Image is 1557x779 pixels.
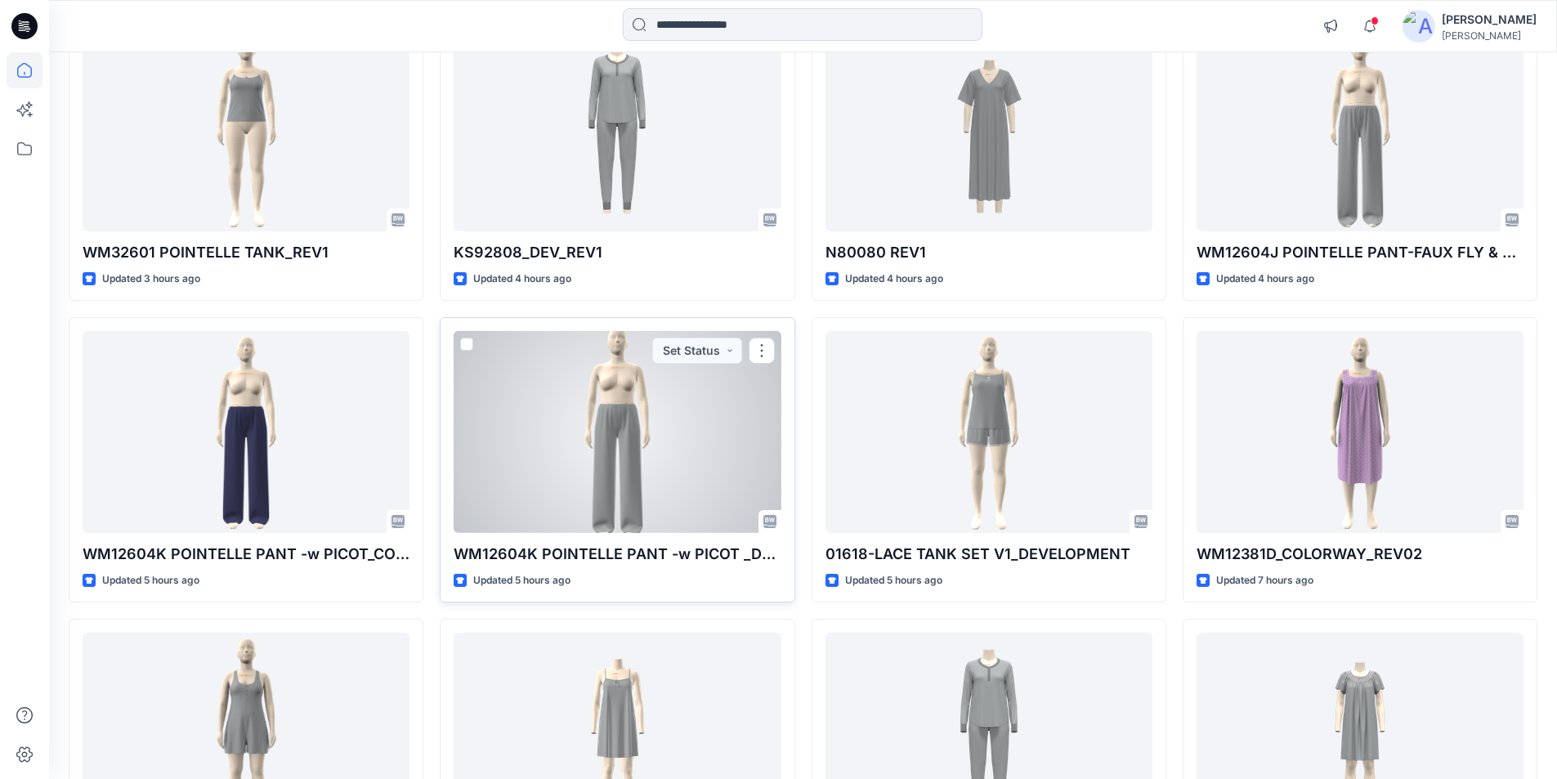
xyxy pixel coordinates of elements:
[825,29,1152,231] a: N80080 REV1
[454,543,781,566] p: WM12604K POINTELLE PANT -w PICOT _DEVELOPMENT
[1216,572,1313,589] p: Updated 7 hours ago
[102,572,199,589] p: Updated 5 hours ago
[1197,543,1523,566] p: WM12381D_COLORWAY_REV02
[454,29,781,231] a: KS92808_DEV_REV1
[825,241,1152,264] p: N80080 REV1
[473,572,570,589] p: Updated 5 hours ago
[454,331,781,533] a: WM12604K POINTELLE PANT -w PICOT _DEVELOPMENT
[83,241,409,264] p: WM32601 POINTELLE TANK_REV1
[845,572,942,589] p: Updated 5 hours ago
[1442,29,1537,42] div: [PERSON_NAME]
[83,543,409,566] p: WM12604K POINTELLE PANT -w PICOT_COLORWAY
[102,271,200,288] p: Updated 3 hours ago
[1403,10,1435,43] img: avatar
[1216,271,1314,288] p: Updated 4 hours ago
[825,543,1152,566] p: 01618-LACE TANK SET V1_DEVELOPMENT
[825,331,1152,533] a: 01618-LACE TANK SET V1_DEVELOPMENT
[83,29,409,231] a: WM32601 POINTELLE TANK_REV1
[1442,10,1537,29] div: [PERSON_NAME]
[1197,241,1523,264] p: WM12604J POINTELLE PANT-FAUX FLY & BUTTONS + PICOT_REV1
[83,331,409,533] a: WM12604K POINTELLE PANT -w PICOT_COLORWAY
[454,241,781,264] p: KS92808_DEV_REV1
[845,271,943,288] p: Updated 4 hours ago
[1197,331,1523,533] a: WM12381D_COLORWAY_REV02
[1197,29,1523,231] a: WM12604J POINTELLE PANT-FAUX FLY & BUTTONS + PICOT_REV1
[473,271,571,288] p: Updated 4 hours ago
